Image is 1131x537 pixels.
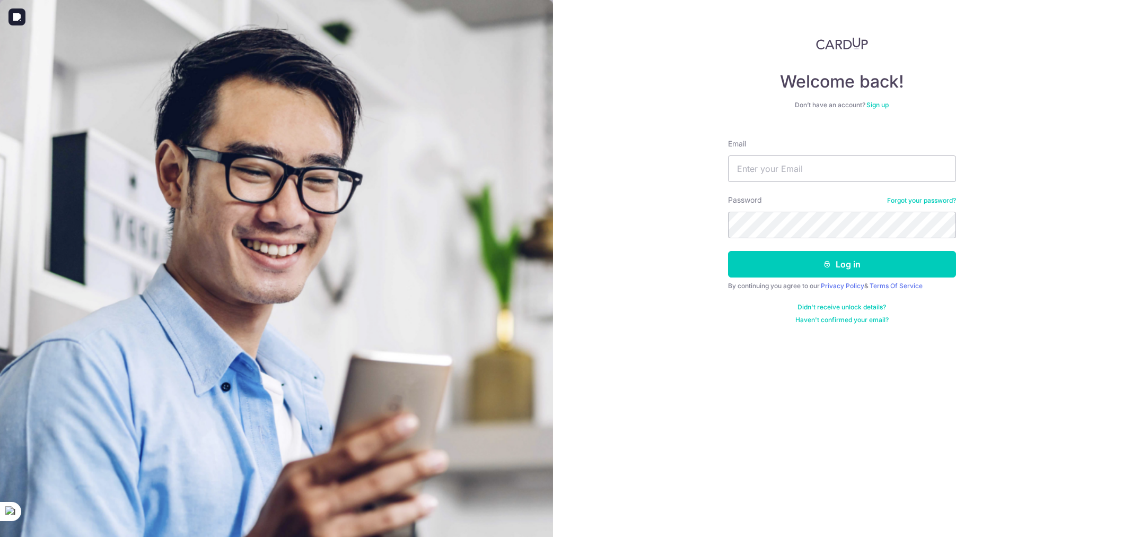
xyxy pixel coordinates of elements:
[728,251,956,278] button: Log in
[795,316,889,324] a: Haven't confirmed your email?
[887,196,956,205] a: Forgot your password?
[728,71,956,92] h4: Welcome back!
[728,195,762,205] label: Password
[728,282,956,290] div: By continuing you agree to our &
[870,282,923,290] a: Terms Of Service
[728,101,956,109] div: Don’t have an account?
[821,282,864,290] a: Privacy Policy
[728,155,956,182] input: Enter your Email
[866,101,889,109] a: Sign up
[816,37,868,50] img: CardUp Logo
[728,138,746,149] label: Email
[797,303,886,311] a: Didn't receive unlock details?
